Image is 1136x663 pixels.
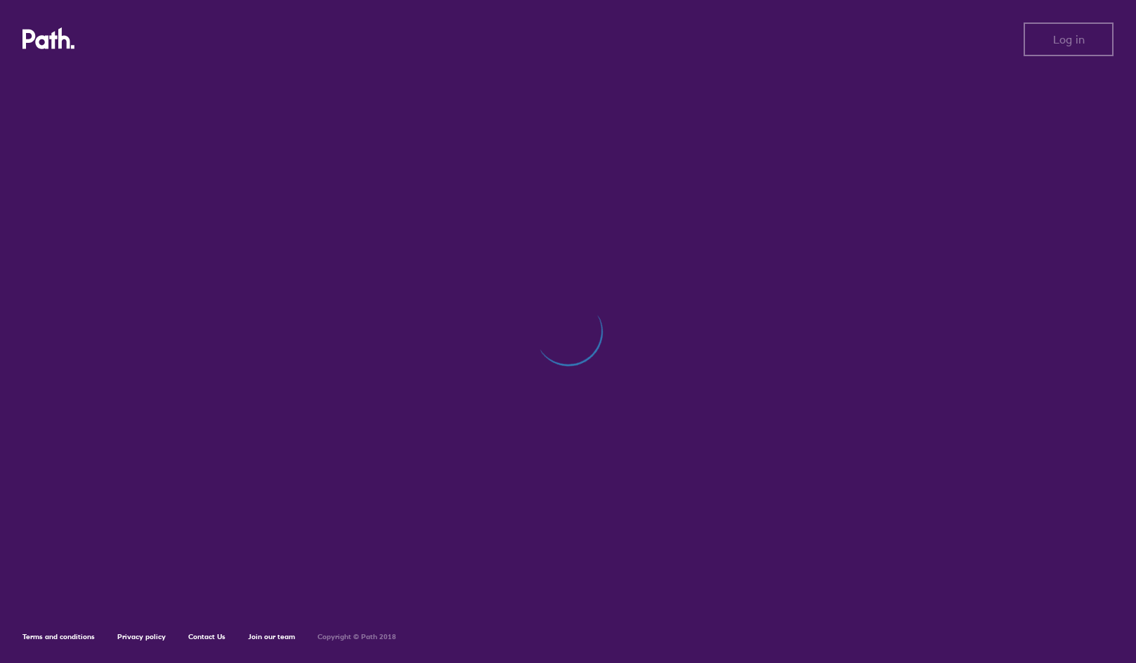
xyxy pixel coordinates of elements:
[1053,33,1085,46] span: Log in
[1024,22,1114,56] button: Log in
[22,632,95,641] a: Terms and conditions
[318,633,396,641] h6: Copyright © Path 2018
[117,632,166,641] a: Privacy policy
[188,632,226,641] a: Contact Us
[248,632,295,641] a: Join our team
